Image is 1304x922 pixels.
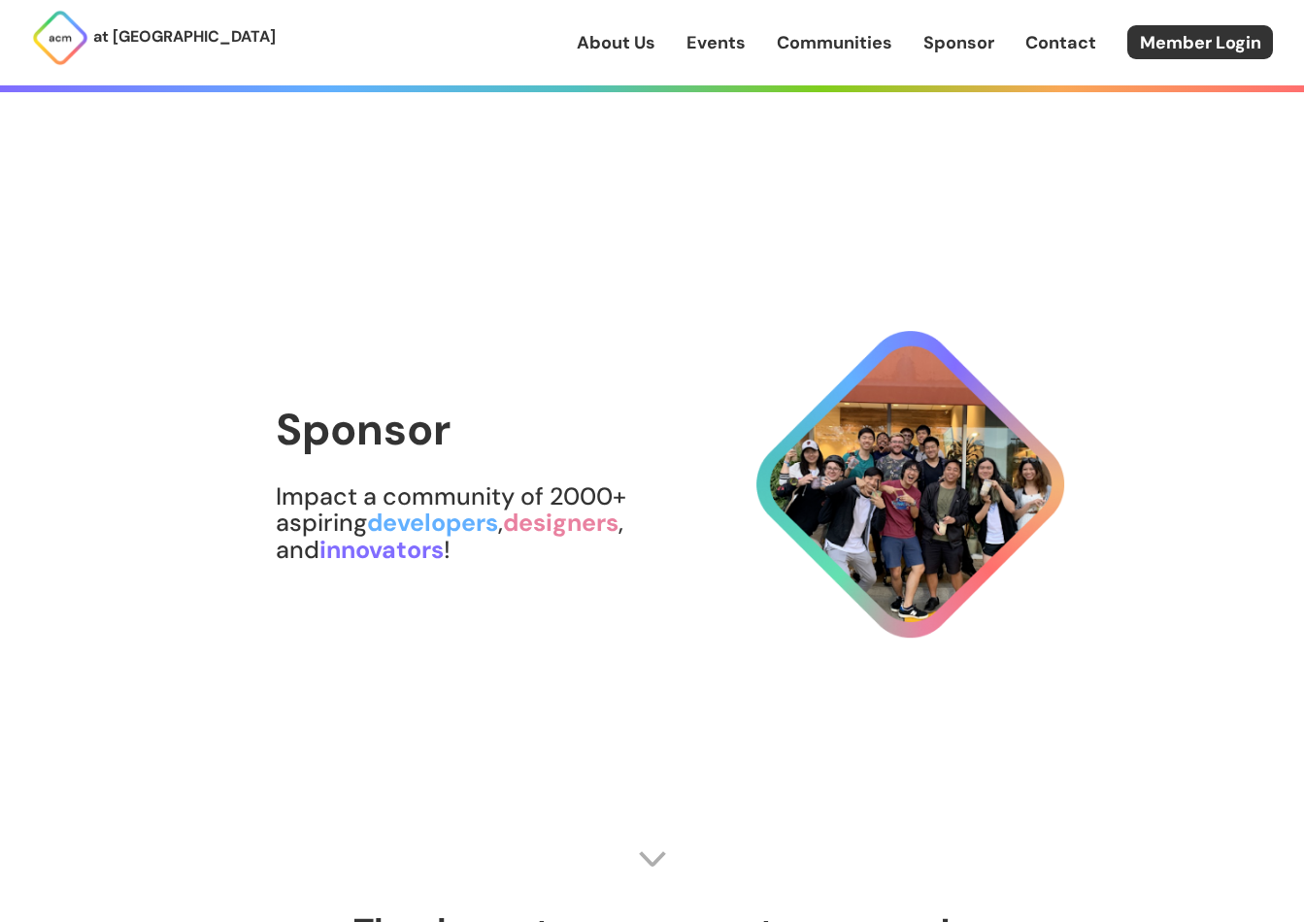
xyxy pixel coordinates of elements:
span: designers [503,507,619,539]
a: Communities [777,30,892,55]
img: Scroll Arrow [638,844,667,873]
a: at [GEOGRAPHIC_DATA] [31,9,276,67]
a: Contact [1025,30,1096,55]
span: developers [367,507,498,539]
img: Sponsor Logo [738,313,1083,657]
span: innovators [319,534,444,566]
a: Events [686,30,746,55]
a: Sponsor [923,30,994,55]
a: Member Login [1127,25,1273,59]
h1: Sponsor [276,406,739,454]
h2: Impact a community of 2000+ aspiring , , and ! [276,483,739,564]
a: About Us [577,30,655,55]
p: at [GEOGRAPHIC_DATA] [93,24,276,49]
img: ACM Logo [31,9,89,67]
